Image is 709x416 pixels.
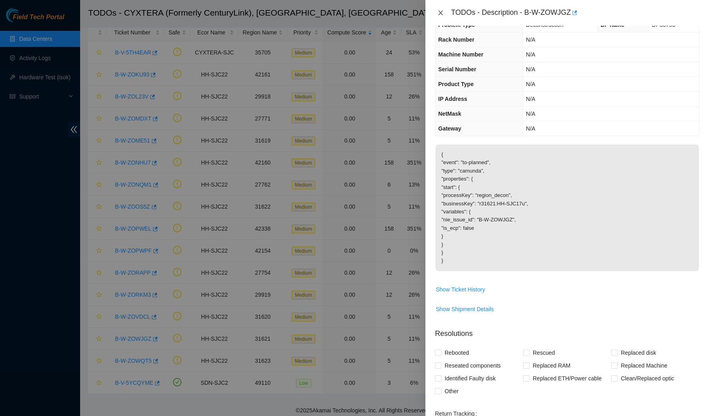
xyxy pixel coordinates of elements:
[618,346,659,359] span: Replaced disk
[526,125,535,132] span: N/A
[441,372,499,385] span: Identified Faulty disk
[435,9,446,17] button: Close
[435,303,494,316] button: Show Shipment Details
[435,322,699,339] p: Resolutions
[436,285,485,294] span: Show Ticket History
[438,36,474,43] span: Rack Number
[530,359,574,372] span: Replaced RAM
[526,96,535,102] span: N/A
[526,36,535,43] span: N/A
[438,111,461,117] span: NetMask
[438,51,483,58] span: Machine Number
[530,372,605,385] span: Replaced ETH/Power cable
[438,125,461,132] span: Gateway
[618,359,671,372] span: Replaced Machine
[436,305,494,314] span: Show Shipment Details
[437,10,444,16] span: close
[441,346,472,359] span: Rebooted
[618,372,677,385] span: Clean/Replaced optic
[441,359,504,372] span: Reseated components
[438,81,473,87] span: Product Type
[530,346,558,359] span: Rescued
[438,96,467,102] span: IP Address
[526,66,535,72] span: N/A
[526,51,535,58] span: N/A
[435,145,699,271] p: { "event": "to-planned", "type": "camunda", "properties": { "start": { "processKey": "region_deco...
[451,6,699,19] div: TODOs - Description - B-W-ZOWJGZ
[438,66,476,72] span: Serial Number
[526,111,535,117] span: N/A
[441,385,462,398] span: Other
[435,283,485,296] button: Show Ticket History
[526,81,535,87] span: N/A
